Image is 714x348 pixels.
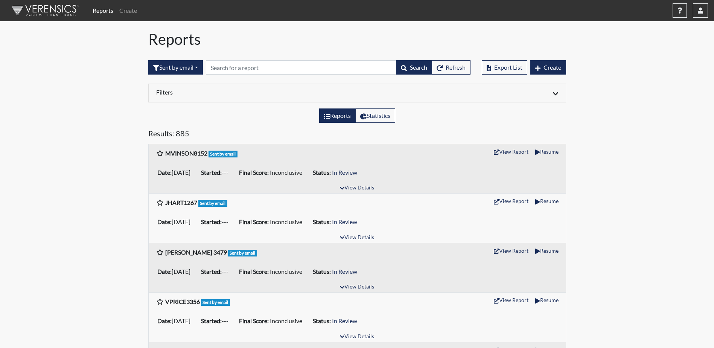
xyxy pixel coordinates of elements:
h6: Filters [156,89,352,96]
b: VPRICE3356 [165,298,200,305]
span: Sent by email [228,250,257,256]
b: Started: [201,218,222,225]
b: Status: [313,218,331,225]
span: Inconclusive [270,317,302,324]
li: [DATE] [154,266,198,278]
button: View Report [490,294,532,306]
button: View Details [336,282,378,292]
b: MVINSON8152 [165,150,207,157]
b: Date: [157,169,172,176]
b: Status: [313,317,331,324]
span: Sent by email [209,151,238,157]
button: Export List [482,60,527,75]
span: Inconclusive [270,169,302,176]
button: Create [530,60,566,75]
button: View Report [490,146,532,157]
b: Final Score: [239,317,269,324]
div: Filter by interview status [148,60,203,75]
b: Started: [201,317,222,324]
b: Final Score: [239,169,269,176]
span: In Review [332,169,357,176]
b: [PERSON_NAME] 3479 [165,249,227,256]
b: Status: [313,268,331,275]
button: Refresh [432,60,470,75]
li: --- [198,166,236,179]
span: In Review [332,218,357,225]
a: Create [116,3,140,18]
button: Resume [532,146,562,157]
span: In Review [332,268,357,275]
button: Resume [532,245,562,256]
span: In Review [332,317,357,324]
button: View Details [336,332,378,342]
button: View Details [336,233,378,243]
h5: Results: 885 [148,129,566,141]
label: View the list of reports [319,108,356,123]
a: Reports [90,3,116,18]
button: Search [396,60,432,75]
b: Date: [157,268,172,275]
span: Inconclusive [270,268,302,275]
button: View Report [490,195,532,207]
li: [DATE] [154,216,198,228]
b: Date: [157,218,172,225]
span: Create [543,64,561,71]
b: Started: [201,268,222,275]
li: --- [198,315,236,327]
button: Sent by email [148,60,203,75]
button: Resume [532,195,562,207]
li: [DATE] [154,315,198,327]
li: --- [198,266,236,278]
input: Search by Registration ID, Interview Number, or Investigation Name. [206,60,396,75]
li: [DATE] [154,166,198,179]
li: --- [198,216,236,228]
b: Started: [201,169,222,176]
span: Inconclusive [270,218,302,225]
button: Resume [532,294,562,306]
span: Sent by email [201,299,230,306]
b: Date: [157,317,172,324]
span: Search [410,64,427,71]
div: Click to expand/collapse filters [151,89,564,98]
label: View statistics about completed interviews [355,108,395,123]
button: View Details [336,183,378,193]
span: Refresh [446,64,466,71]
b: Final Score: [239,218,269,225]
h1: Reports [148,30,566,48]
span: Export List [494,64,522,71]
b: JHART1267 [165,199,197,206]
b: Status: [313,169,331,176]
button: View Report [490,245,532,256]
span: Sent by email [198,200,228,207]
b: Final Score: [239,268,269,275]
